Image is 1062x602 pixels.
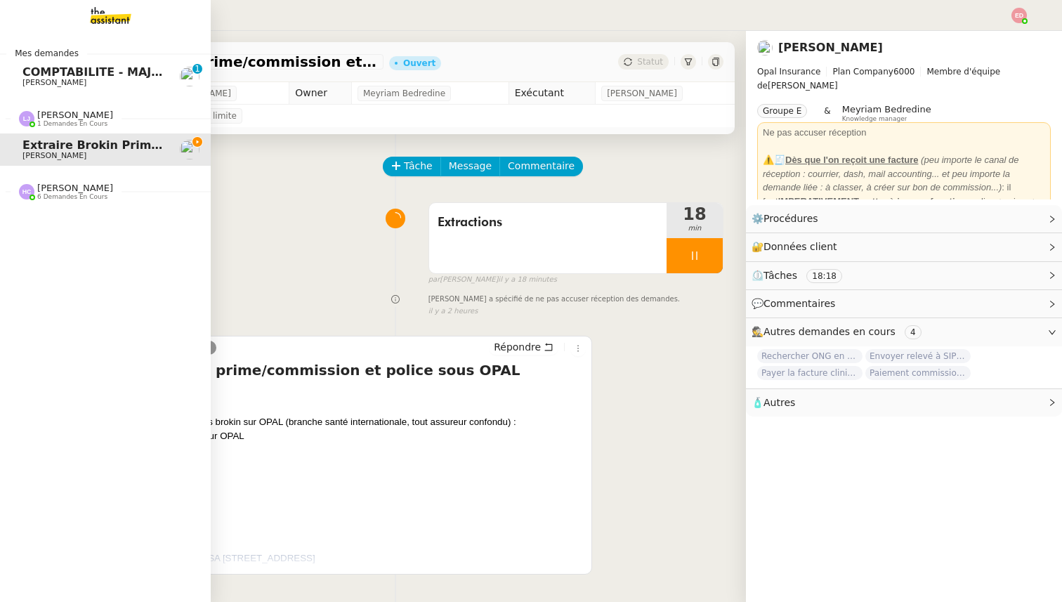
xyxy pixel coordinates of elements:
div: 💬Commentaires [746,290,1062,318]
span: 🔐 [752,239,843,255]
span: Mes demandes [6,46,87,60]
span: [PERSON_NAME] [37,183,113,193]
nz-badge-sup: 1 [192,64,202,74]
span: Répondre [494,340,541,354]
div: Polices actives sur OPAL [102,443,586,457]
strong: mettre à jour en fonction [778,196,966,207]
img: users%2F0zQGGmvZECeMseaPawnreYAQQyS2%2Favatar%2Feddadf8a-b06f-4db9-91c4-adeed775bb0f [180,67,199,86]
span: Payer la facture clinique Générale Beaulieu [757,366,863,380]
button: Répondre [489,339,558,355]
div: Ne pas accuser réception [763,126,1045,140]
button: Tâche [383,157,441,176]
span: Commentaire [508,158,575,174]
span: 18 [667,206,723,223]
span: [PERSON_NAME] [607,86,677,100]
img: svg [19,184,34,199]
u: Dès que l'on reçoit une facture [785,155,918,165]
span: 💬 [752,298,841,309]
p: 1 [195,64,200,77]
div: ⏲️Tâches 18:18 [746,262,1062,289]
span: 🧴 [752,397,795,408]
img: svg [1011,8,1027,23]
span: Tâches [763,270,797,281]
span: [PERSON_NAME] [22,151,86,160]
div: Prime/commission 2025 sur OPAL [102,429,586,443]
span: [PERSON_NAME] [22,78,86,87]
span: Rechercher ONG en [GEOGRAPHIC_DATA] et lancer campagne [757,349,863,363]
a: [PERSON_NAME] [778,41,883,54]
button: Message [440,157,500,176]
span: 6 demandes en cours [37,193,107,201]
h4: Extraction brokin prime/commission et police sous OPAL [74,360,586,380]
u: IMPERATIVEMENT [778,196,859,207]
span: Commentaires [763,298,835,309]
td: Owner [289,82,352,105]
div: Merci [74,457,586,471]
span: Meyriam Bedredine [842,104,931,114]
div: 🕵️Autres demandes en cours 4 [746,318,1062,346]
img: users%2FWH1OB8fxGAgLOjAz1TtlPPgOcGL2%2Favatar%2F32e28291-4026-4208-b892-04f74488d877 [180,140,199,159]
span: [PERSON_NAME] a spécifié de ne pas accuser réception des demandes. [428,294,680,306]
span: ⏲️ [752,270,854,281]
span: Message [449,158,492,174]
span: [PERSON_NAME] [37,110,113,120]
div: 🔐Données client [746,233,1062,261]
nz-tag: Groupe E [757,104,807,118]
span: Procédures [763,213,818,224]
span: COMPTABILITE - MAJ solde restant- septembre 2025 [22,65,351,79]
span: Tâche [404,158,433,174]
div: Peux tu me faire deux extractions brokin sur OPAL (branche santé internationale, tout assureur co... [74,415,586,429]
div: ⚙️Procédures [746,205,1062,233]
button: Commentaire [499,157,583,176]
span: Opal Insurance [757,67,820,77]
span: Meyriam Bedredine [363,86,445,100]
span: 6000 [893,67,915,77]
img: svg [19,111,34,126]
span: & [824,104,830,122]
span: Autres demandes en cours [763,326,896,337]
span: Statut [637,57,663,67]
img: users%2FWH1OB8fxGAgLOjAz1TtlPPgOcGL2%2Favatar%2F32e28291-4026-4208-b892-04f74488d877 [757,40,773,55]
span: Données client [763,241,837,252]
span: Envoyer relevé à SIP pour [PERSON_NAME] [865,349,971,363]
span: Paiement commission [PERSON_NAME] [865,366,971,380]
span: Plan Company [832,67,893,77]
app-user-label: Knowledge manager [842,104,931,122]
div: Bonjour Manon, [74,387,586,401]
nz-tag: 4 [905,325,922,339]
td: Exécutant [509,82,596,105]
span: min [667,223,723,235]
em: (peu importe le canal de réception : courrier, dash, mail accounting... et peu importe la demande... [763,155,1019,192]
small: [PERSON_NAME] [428,274,557,286]
nz-tag: 18:18 [806,269,842,283]
span: il y a 18 minutes [498,274,557,286]
span: 🕵️ [752,326,927,337]
div: ⚠️🧾 : il faut : police + prime + courtage + classer dans Brokin + classer dans Drive dossier Fact... [763,153,1045,235]
div: Ouvert [403,59,435,67]
span: par [428,274,440,286]
span: [PERSON_NAME] [757,65,1051,93]
span: Autres [763,397,795,408]
span: Extractions [438,212,658,233]
span: Extraire brokin prime/commission et polices OPAL [22,138,341,152]
div: 🧴Autres [746,389,1062,417]
span: Knowledge manager [842,115,907,123]
span: Extraire brokin prime/commission et polices OPAL [73,55,378,69]
span: 1 demandes en cours [37,120,107,128]
span: il y a 2 heures [428,306,478,318]
span: ⚙️ [752,211,825,227]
